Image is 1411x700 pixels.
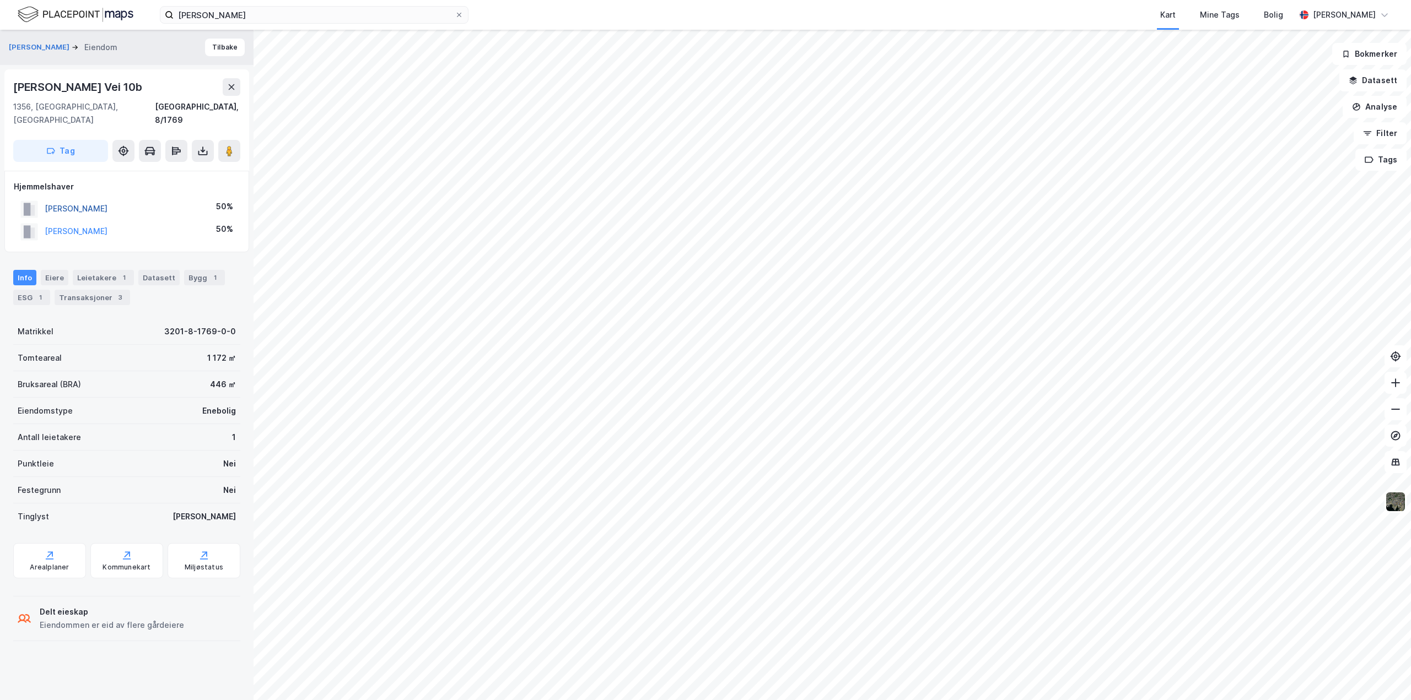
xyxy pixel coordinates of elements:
[13,140,108,162] button: Tag
[173,510,236,523] div: [PERSON_NAME]
[13,100,155,127] div: 1356, [GEOGRAPHIC_DATA], [GEOGRAPHIC_DATA]
[155,100,240,127] div: [GEOGRAPHIC_DATA], 8/1769
[18,378,81,391] div: Bruksareal (BRA)
[18,5,133,24] img: logo.f888ab2527a4732fd821a326f86c7f29.svg
[41,270,68,285] div: Eiere
[40,605,184,618] div: Delt eieskap
[18,351,62,365] div: Tomteareal
[1355,149,1407,171] button: Tags
[1385,491,1406,512] img: 9k=
[1200,8,1240,21] div: Mine Tags
[184,270,225,285] div: Bygg
[223,484,236,497] div: Nei
[18,404,73,417] div: Eiendomstype
[1339,69,1407,91] button: Datasett
[18,457,54,470] div: Punktleie
[103,563,150,572] div: Kommunekart
[13,290,50,305] div: ESG
[13,270,36,285] div: Info
[1354,122,1407,144] button: Filter
[174,7,455,23] input: Søk på adresse, matrikkel, gårdeiere, leietakere eller personer
[232,431,236,444] div: 1
[13,78,144,96] div: [PERSON_NAME] Vei 10b
[14,180,240,193] div: Hjemmelshaver
[55,290,130,305] div: Transaksjoner
[223,457,236,470] div: Nei
[207,351,236,365] div: 1 172 ㎡
[35,292,46,303] div: 1
[9,42,72,53] button: [PERSON_NAME]
[1313,8,1376,21] div: [PERSON_NAME]
[205,39,245,56] button: Tilbake
[1343,96,1407,118] button: Analyse
[119,272,130,283] div: 1
[1264,8,1283,21] div: Bolig
[138,270,180,285] div: Datasett
[18,431,81,444] div: Antall leietakere
[18,484,61,497] div: Festegrunn
[40,618,184,632] div: Eiendommen er eid av flere gårdeiere
[1160,8,1176,21] div: Kart
[202,404,236,417] div: Enebolig
[115,292,126,303] div: 3
[18,510,49,523] div: Tinglyst
[185,563,223,572] div: Miljøstatus
[30,563,69,572] div: Arealplaner
[216,200,233,213] div: 50%
[210,378,236,391] div: 446 ㎡
[209,272,220,283] div: 1
[216,223,233,236] div: 50%
[1356,647,1411,700] iframe: Chat Widget
[73,270,134,285] div: Leietakere
[84,41,117,54] div: Eiendom
[18,325,53,338] div: Matrikkel
[164,325,236,338] div: 3201-8-1769-0-0
[1332,43,1407,65] button: Bokmerker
